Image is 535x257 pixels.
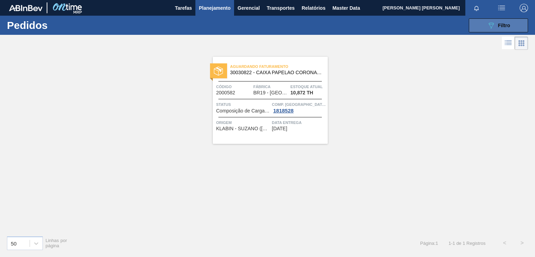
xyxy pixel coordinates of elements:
div: 1818528 [272,108,295,114]
div: Visão em Cards [515,37,528,50]
button: > [513,234,531,252]
button: < [496,234,513,252]
button: Filtro [469,18,528,32]
span: Código [216,83,252,90]
span: BR19 - Nova Rio [253,90,288,95]
span: Filtro [498,23,510,28]
span: Relatórios [302,4,325,12]
span: Composição de Carga Aceita [216,108,270,114]
a: statusAguardando Faturamento30030822 - CAIXA PAPELAO CORONA 330ML [GEOGRAPHIC_DATA]Código2000582F... [208,57,328,144]
span: 1 - 1 de 1 Registros [449,241,486,246]
button: Notificações [465,3,488,13]
span: 2000582 [216,90,235,95]
h1: Pedidos [7,21,107,29]
span: Página : 1 [420,241,438,246]
span: Master Data [332,4,360,12]
span: Data entrega [272,119,326,126]
div: Visão em Lista [502,37,515,50]
span: Planejamento [199,4,231,12]
span: 30030822 - CAIXA PAPELAO CORONA 330ML BOLIVIA [230,70,322,75]
a: Comp. [GEOGRAPHIC_DATA]1818528 [272,101,326,114]
span: Origem [216,119,270,126]
img: status [214,67,223,76]
img: userActions [497,4,506,12]
span: Comp. Carga [272,101,326,108]
span: KLABIN - SUZANO (SP) [216,126,270,131]
span: Status [216,101,270,108]
span: Tarefas [175,4,192,12]
span: 10,872 TH [290,90,313,95]
span: Fábrica [253,83,289,90]
span: Transportes [267,4,295,12]
span: 29/08/2025 [272,126,287,131]
span: Gerencial [238,4,260,12]
img: TNhmsLtSVTkK8tSr43FrP2fwEKptu5GPRR3wAAAABJRU5ErkJggg== [9,5,42,11]
img: Logout [520,4,528,12]
span: Linhas por página [46,238,67,248]
span: Estoque atual [290,83,326,90]
span: Aguardando Faturamento [230,63,328,70]
div: 50 [11,240,17,246]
